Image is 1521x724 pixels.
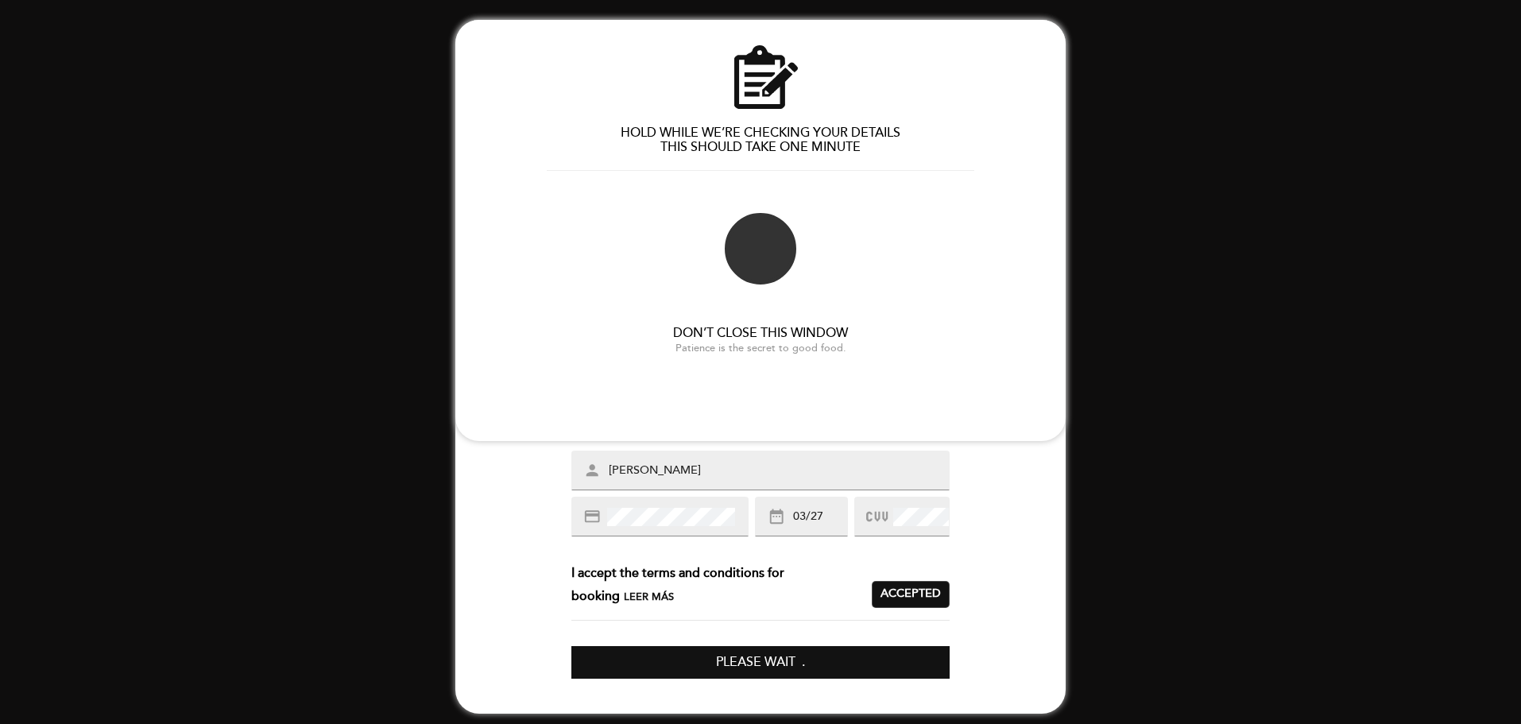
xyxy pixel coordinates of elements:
i: credit_card [583,508,601,525]
h3: DON’T CLOSE THIS WINDOW [455,327,1066,341]
div: I accept the terms and conditions for booking [571,562,872,608]
i: date_range [768,508,785,525]
span: Accepted [880,586,941,602]
button: Accepted [872,581,950,608]
input: Name as printed on card [607,462,952,480]
span: Please wait [716,654,795,670]
span: Leer más [624,590,674,603]
span: HOLD WHILE WE’RE CHECKING YOUR DETAILS [621,125,900,141]
div: Patience is the secret to good food. [455,341,1066,355]
span: THIS SHOULD TAKE ONE MINUTE [660,139,861,155]
input: MM/YY [791,508,847,526]
i: person [583,462,601,479]
button: Please wait [571,646,950,679]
